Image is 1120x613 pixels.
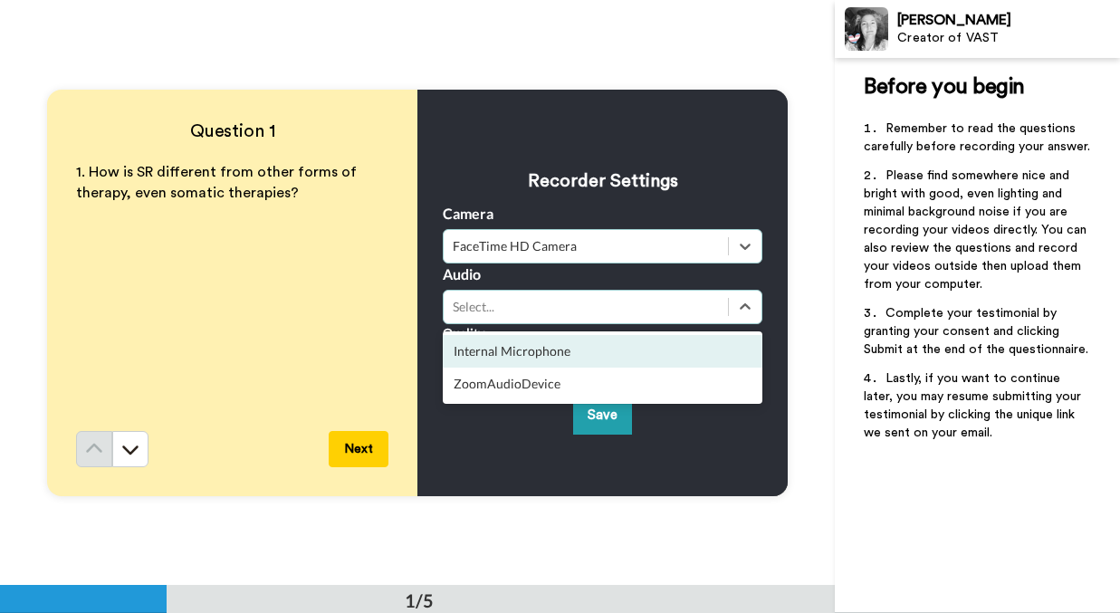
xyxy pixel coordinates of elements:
[76,165,360,200] span: 1. How is SR different from other forms of therapy, even somatic therapies?
[443,263,481,285] label: Audio
[453,298,719,316] div: Select...
[864,76,1024,98] span: Before you begin
[443,335,762,368] div: Internal Microphone
[443,324,484,342] label: Quality
[443,168,762,194] h3: Recorder Settings
[453,237,719,255] div: FaceTime HD Camera
[864,372,1085,439] span: Lastly, if you want to continue later, you may resume submitting your testimonial by clicking the...
[897,31,1119,46] div: Creator of VAST
[897,12,1119,29] div: [PERSON_NAME]
[376,588,463,613] div: 1/5
[864,122,1090,153] span: Remember to read the questions carefully before recording your answer.
[864,169,1090,291] span: Please find somewhere nice and bright with good, even lighting and minimal background noise if yo...
[443,368,762,400] div: ZoomAudioDevice
[573,396,632,435] button: Save
[864,307,1088,356] span: Complete your testimonial by granting your consent and clicking Submit at the end of the question...
[329,431,388,467] button: Next
[443,203,493,225] label: Camera
[76,119,388,144] h4: Question 1
[845,7,888,51] img: Profile Image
